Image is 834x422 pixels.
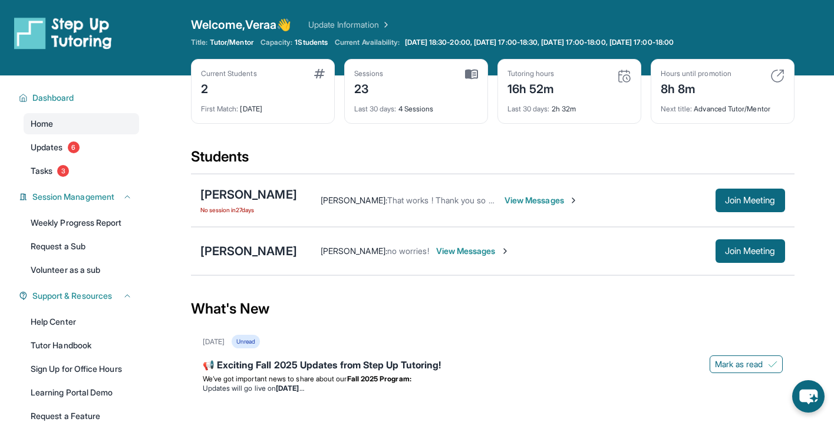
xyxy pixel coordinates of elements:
span: No session in 27 days [200,205,297,215]
div: [PERSON_NAME] [200,186,297,203]
button: Mark as read [710,355,783,373]
strong: [DATE] [276,384,304,393]
span: First Match : [201,104,239,113]
div: What's New [191,283,795,335]
a: Update Information [308,19,391,31]
div: Unread [232,335,260,348]
div: Students [191,147,795,173]
span: 1 Students [295,38,328,47]
a: Weekly Progress Report [24,212,139,233]
span: Mark as read [715,358,763,370]
span: Tasks [31,165,52,177]
span: View Messages [505,194,578,206]
div: Sessions [354,69,384,78]
div: 📢 Exciting Fall 2025 Updates from Step Up Tutoring! [203,358,783,374]
a: Sign Up for Office Hours [24,358,139,380]
a: Home [24,113,139,134]
span: Dashboard [32,92,74,104]
img: card [770,69,784,83]
div: Tutoring hours [507,69,555,78]
span: Support & Resources [32,290,112,302]
button: Support & Resources [28,290,132,302]
button: Join Meeting [716,239,785,263]
span: [PERSON_NAME] : [321,195,387,205]
div: 2 [201,78,257,97]
div: [PERSON_NAME] [200,243,297,259]
div: 23 [354,78,384,97]
span: [PERSON_NAME] : [321,246,387,256]
span: Title: [191,38,207,47]
span: Updates [31,141,63,153]
button: Dashboard [28,92,132,104]
span: Next title : [661,104,693,113]
img: Chevron-Right [569,196,578,205]
div: 8h 8m [661,78,731,97]
img: Chevron-Right [500,246,510,256]
span: Current Availability: [335,38,400,47]
div: Advanced Tutor/Mentor [661,97,784,114]
img: card [465,69,478,80]
li: Updates will go live on [203,384,783,393]
button: Join Meeting [716,189,785,212]
span: 3 [57,165,69,177]
div: [DATE] [201,97,325,114]
span: Welcome, Veraa 👋 [191,17,292,33]
span: Join Meeting [725,197,776,204]
span: We’ve got important news to share about our [203,374,347,383]
img: card [314,69,325,78]
div: 4 Sessions [354,97,478,114]
span: Session Management [32,191,114,203]
img: logo [14,17,112,50]
span: Home [31,118,53,130]
div: 2h 32m [507,97,631,114]
a: Volunteer as a sub [24,259,139,281]
span: Capacity: [261,38,293,47]
a: Request a Sub [24,236,139,257]
span: Join Meeting [725,248,776,255]
button: Session Management [28,191,132,203]
div: 16h 52m [507,78,555,97]
span: [DATE] 18:30-20:00, [DATE] 17:00-18:30, [DATE] 17:00-18:00, [DATE] 17:00-18:00 [405,38,674,47]
span: 6 [68,141,80,153]
span: Tutor/Mentor [210,38,253,47]
div: Current Students [201,69,257,78]
img: Chevron Right [379,19,391,31]
div: Hours until promotion [661,69,731,78]
span: no worries! [387,246,429,256]
div: [DATE] [203,337,225,347]
a: Help Center [24,311,139,332]
span: Last 30 days : [354,104,397,113]
a: Updates6 [24,137,139,158]
img: Mark as read [768,360,777,369]
strong: Fall 2025 Program: [347,374,411,383]
a: Tutor Handbook [24,335,139,356]
button: chat-button [792,380,825,413]
span: View Messages [436,245,510,257]
span: Last 30 days : [507,104,550,113]
a: Tasks3 [24,160,139,182]
span: That works ! Thank you so much [387,195,509,205]
img: card [617,69,631,83]
a: [DATE] 18:30-20:00, [DATE] 17:00-18:30, [DATE] 17:00-18:00, [DATE] 17:00-18:00 [403,38,676,47]
a: Learning Portal Demo [24,382,139,403]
